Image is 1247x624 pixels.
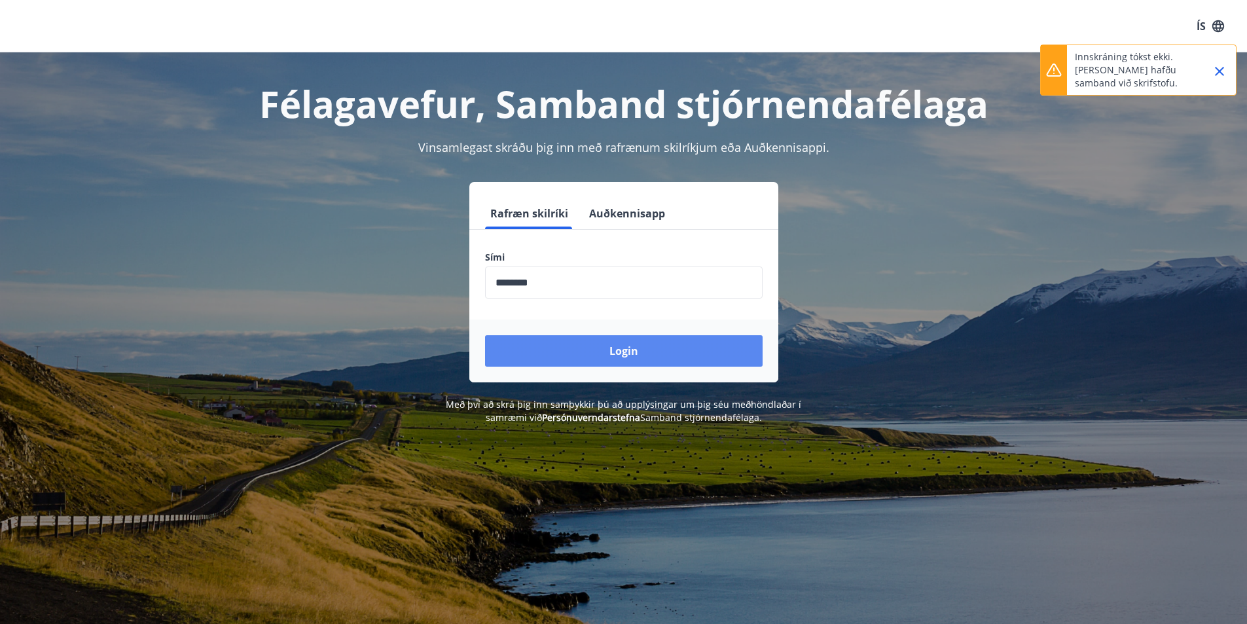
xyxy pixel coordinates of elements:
[446,398,801,424] span: Með því að skrá þig inn samþykkir þú að upplýsingar um þig séu meðhöndlaðar í samræmi við Samband...
[542,411,640,424] a: Persónuverndarstefna
[485,198,573,229] button: Rafræn skilríki
[584,198,670,229] button: Auðkennisapp
[485,335,763,367] button: Login
[485,251,763,264] label: Sími
[418,139,829,155] span: Vinsamlegast skráðu þig inn með rafrænum skilríkjum eða Auðkennisappi.
[1208,60,1231,83] button: Close
[1189,14,1231,38] button: ÍS
[168,79,1079,128] h1: Félagavefur, Samband stjórnendafélaga
[1075,50,1190,90] p: Innskráning tókst ekki. [PERSON_NAME] hafðu samband við skrifstofu.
